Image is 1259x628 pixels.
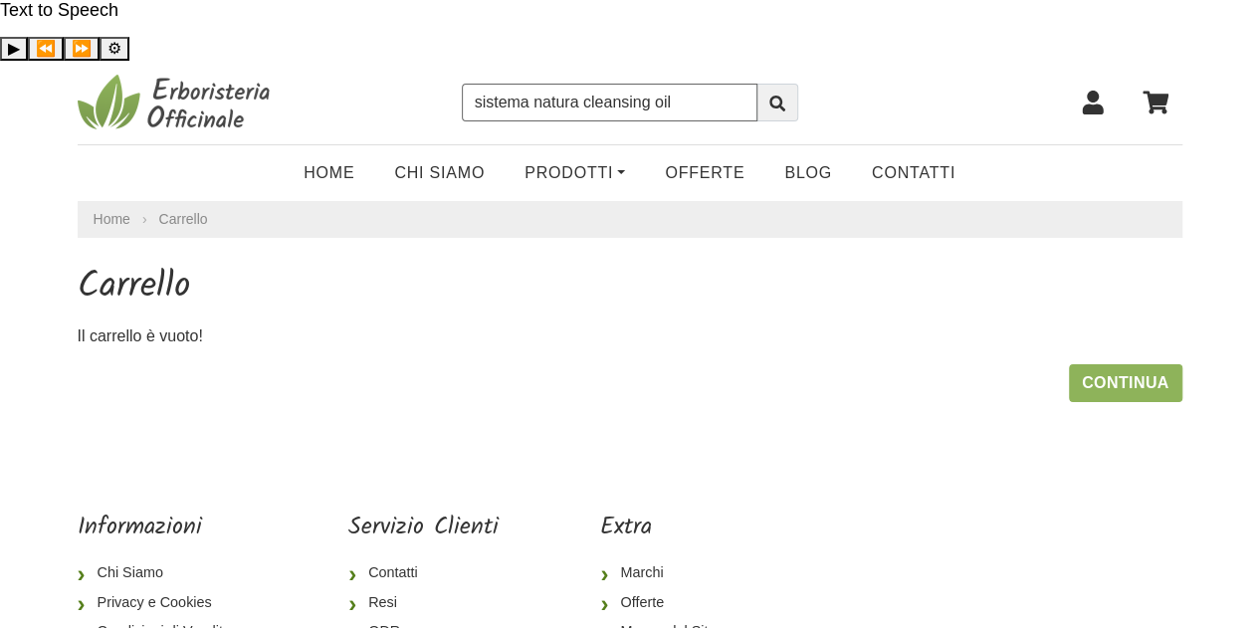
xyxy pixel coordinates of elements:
[100,37,129,61] button: Settings
[645,153,764,193] a: OFFERTE
[600,588,732,618] a: Offerte
[348,514,499,542] h5: Servizio Clienti
[852,153,975,193] a: Contatti
[78,324,1182,348] p: Il carrello è vuoto!
[78,514,247,542] h5: Informazioni
[78,73,277,132] img: Erboristeria Officinale
[78,201,1182,238] nav: breadcrumb
[284,153,374,193] a: Home
[348,558,499,588] a: Contatti
[94,209,130,230] a: Home
[348,588,499,618] a: Resi
[1069,364,1182,402] a: Continua
[78,558,247,588] a: Chi Siamo
[764,153,852,193] a: Blog
[28,37,64,61] button: Previous
[64,37,100,61] button: Forward
[374,153,505,193] a: Chi Siamo
[833,514,1181,583] iframe: fb:page Facebook Social Plugin
[159,211,208,227] a: Carrello
[78,588,247,618] a: Privacy e Cookies
[78,266,1182,309] h1: Carrello
[505,153,645,193] a: Prodotti
[600,558,732,588] a: Marchi
[600,514,732,542] h5: Extra
[462,84,757,121] input: Cerca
